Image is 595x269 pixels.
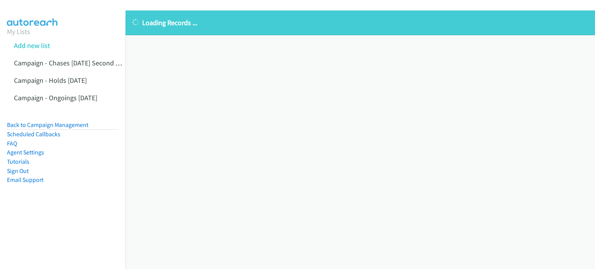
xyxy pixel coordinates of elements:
a: Campaign - Holds [DATE] [14,76,87,85]
a: Add new list [14,41,50,50]
a: FAQ [7,140,17,147]
a: Agent Settings [7,149,44,156]
a: Tutorials [7,158,29,165]
a: Campaign - Chases [DATE] Second Attempts [14,58,143,67]
p: Loading Records ... [132,17,588,28]
a: Email Support [7,176,43,183]
a: Campaign - Ongoings [DATE] [14,93,97,102]
a: Scheduled Callbacks [7,130,60,138]
a: My Lists [7,27,30,36]
a: Back to Campaign Management [7,121,88,129]
a: Sign Out [7,167,29,175]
